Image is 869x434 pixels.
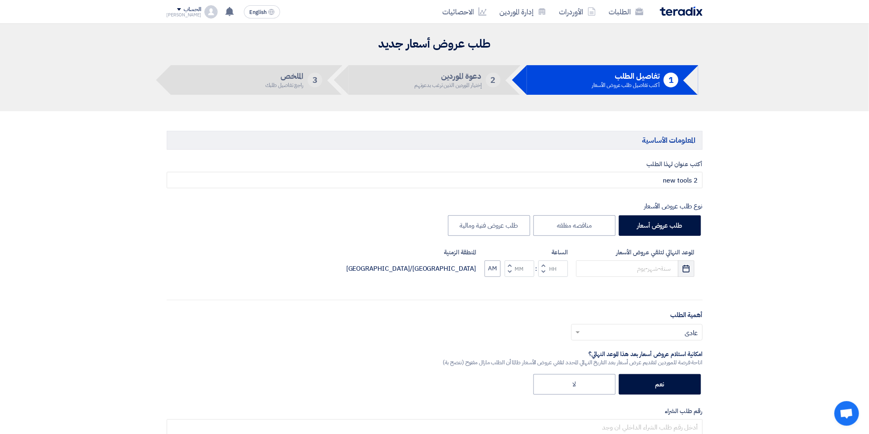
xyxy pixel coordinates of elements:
[167,36,703,52] h2: طلب عروض أسعار جديد
[538,260,568,277] input: Hours
[265,73,303,80] h5: الملخص
[346,264,476,274] div: [GEOGRAPHIC_DATA]/[GEOGRAPHIC_DATA]
[167,160,703,169] label: أكتب عنوان لهذا الطلب
[505,260,534,277] input: Minutes
[249,9,267,15] span: English
[660,7,703,16] img: Teradix logo
[308,73,322,87] div: 3
[493,2,553,21] a: إدارة الموردين
[553,2,602,21] a: الأوردرات
[619,215,701,236] label: طلب عروض أسعار
[346,248,476,257] label: المنطقة الزمنية
[265,82,303,88] div: راجع تفاصيل طلبك
[414,73,482,80] h5: دعوة الموردين
[485,248,568,257] label: الساعة
[443,350,703,359] div: امكانية استلام عروض أسعار بعد هذا الموعد النهائي؟
[533,374,616,395] label: لا
[448,215,530,236] label: طلب عروض فنية ومالية
[485,260,501,277] button: AM
[167,172,703,188] input: مثال: طابعات ألوان, نظام إطفاء حريق, أجهزة كهربائية...
[619,374,701,395] label: نعم
[167,131,703,149] h5: المعلومات الأساسية
[576,260,694,277] input: سنة-شهر-يوم
[167,407,703,416] label: رقم طلب الشراء
[436,2,493,21] a: الاحصائيات
[486,73,501,87] div: 2
[835,401,859,426] a: Open chat
[414,82,482,88] div: إختيار الموردين الذين ترغب بدعوتهم
[184,6,201,13] div: الحساب
[664,73,678,87] div: 1
[592,82,660,88] div: أكتب تفاصيل طلب عروض الأسعار
[244,5,280,18] button: English
[167,13,202,17] div: [PERSON_NAME]
[534,264,538,274] div: :
[205,5,218,18] img: profile_test.png
[592,73,660,80] h5: تفاصيل الطلب
[443,358,703,367] div: اتاحة فرصة للموردين لتقديم عرض أسعار بعد التاريخ النهائي المحدد لتلقي عروض الأسعار طالما أن الطلب...
[602,2,650,21] a: الطلبات
[576,248,694,257] label: الموعد النهائي لتلقي عروض الأسعار
[533,215,616,236] label: مناقصه مغلقه
[671,310,703,320] label: أهمية الطلب
[167,201,703,211] div: نوع طلب عروض الأسعار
